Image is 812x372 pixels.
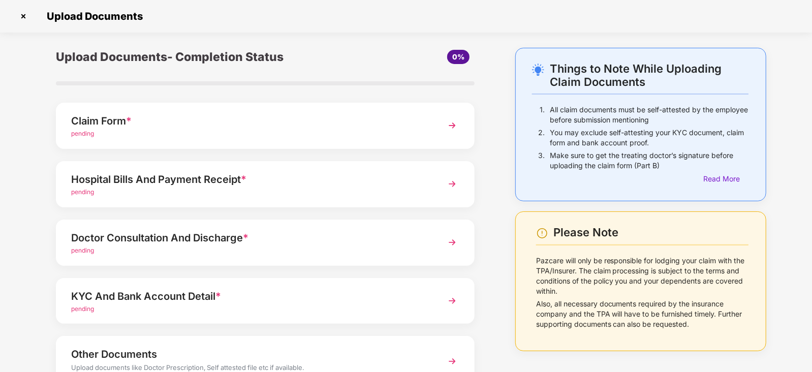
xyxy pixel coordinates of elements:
span: pending [71,246,94,254]
p: You may exclude self-attesting your KYC document, claim form and bank account proof. [550,128,748,148]
p: All claim documents must be self-attested by the employee before submission mentioning [550,105,748,125]
div: Claim Form [71,113,427,129]
span: pending [71,188,94,196]
p: 3. [538,150,545,171]
img: svg+xml;base64,PHN2ZyBpZD0iTmV4dCIgeG1sbnM9Imh0dHA6Ly93d3cudzMub3JnLzIwMDAvc3ZnIiB3aWR0aD0iMzYiIG... [443,352,461,370]
div: Hospital Bills And Payment Receipt [71,171,427,188]
div: Doctor Consultation And Discharge [71,230,427,246]
div: Other Documents [71,346,427,362]
img: svg+xml;base64,PHN2ZyBpZD0iV2FybmluZ18tXzI0eDI0IiBkYXRhLW5hbWU9Ildhcm5pbmcgLSAyNHgyNCIgeG1sbnM9Im... [536,227,548,239]
img: svg+xml;base64,PHN2ZyBpZD0iQ3Jvc3MtMzJ4MzIiIHhtbG5zPSJodHRwOi8vd3d3LnczLm9yZy8yMDAwL3N2ZyIgd2lkdG... [15,8,32,24]
div: Please Note [554,226,748,239]
div: Things to Note While Uploading Claim Documents [550,62,748,88]
p: Pazcare will only be responsible for lodging your claim with the TPA/Insurer. The claim processin... [536,256,748,296]
img: svg+xml;base64,PHN2ZyBpZD0iTmV4dCIgeG1sbnM9Imh0dHA6Ly93d3cudzMub3JnLzIwMDAvc3ZnIiB3aWR0aD0iMzYiIG... [443,116,461,135]
p: Make sure to get the treating doctor’s signature before uploading the claim form (Part B) [550,150,748,171]
p: Also, all necessary documents required by the insurance company and the TPA will have to be furni... [536,299,748,329]
p: 2. [538,128,545,148]
div: Read More [703,173,748,184]
span: Upload Documents [37,10,148,22]
img: svg+xml;base64,PHN2ZyBpZD0iTmV4dCIgeG1sbnM9Imh0dHA6Ly93d3cudzMub3JnLzIwMDAvc3ZnIiB3aWR0aD0iMzYiIG... [443,233,461,252]
p: 1. [540,105,545,125]
img: svg+xml;base64,PHN2ZyBpZD0iTmV4dCIgeG1sbnM9Imh0dHA6Ly93d3cudzMub3JnLzIwMDAvc3ZnIiB3aWR0aD0iMzYiIG... [443,175,461,193]
img: svg+xml;base64,PHN2ZyB4bWxucz0iaHR0cDovL3d3dy53My5vcmcvMjAwMC9zdmciIHdpZHRoPSIyNC4wOTMiIGhlaWdodD... [532,64,544,76]
div: KYC And Bank Account Detail [71,288,427,304]
span: pending [71,305,94,313]
div: Upload Documents- Completion Status [56,48,335,66]
img: svg+xml;base64,PHN2ZyBpZD0iTmV4dCIgeG1sbnM9Imh0dHA6Ly93d3cudzMub3JnLzIwMDAvc3ZnIiB3aWR0aD0iMzYiIG... [443,292,461,310]
span: 0% [452,52,464,61]
span: pending [71,130,94,137]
